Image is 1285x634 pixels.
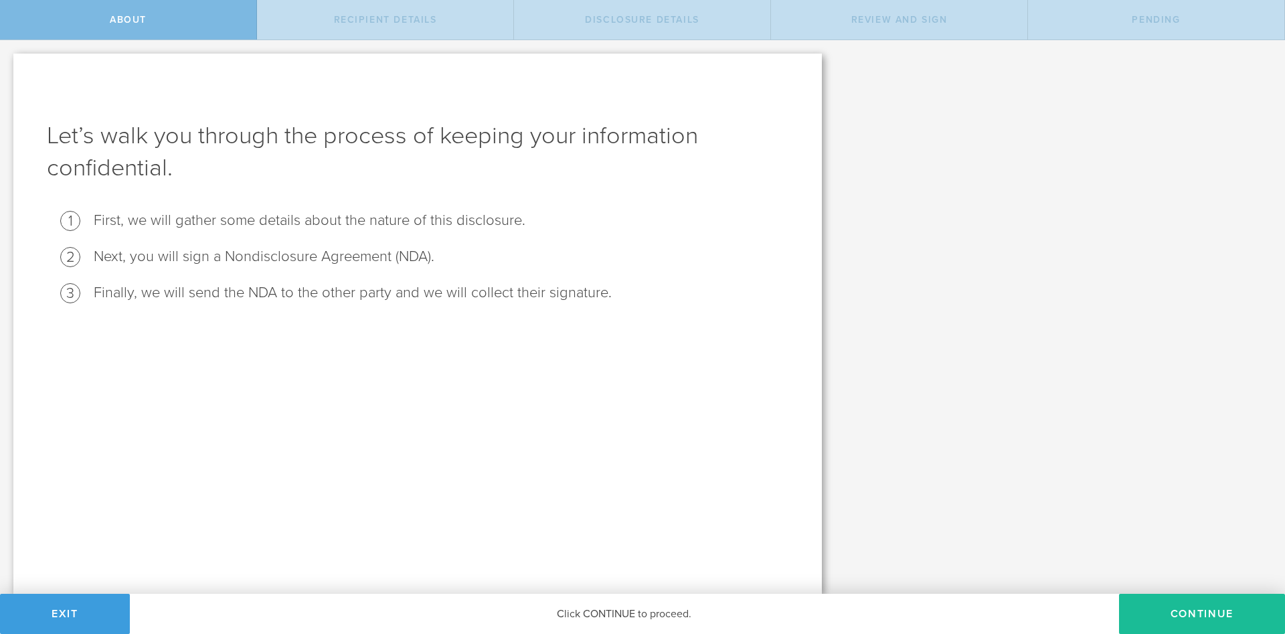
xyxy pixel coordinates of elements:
li: First, we will gather some details about the nature of this disclosure. [94,211,788,230]
span: Recipient details [334,14,437,25]
span: Disclosure details [585,14,699,25]
span: About [110,14,147,25]
button: Continue [1119,594,1285,634]
li: Finally, we will send the NDA to the other party and we will collect their signature. [94,283,788,303]
span: Review and sign [851,14,948,25]
span: Pending [1132,14,1180,25]
li: Next, you will sign a Nondisclosure Agreement (NDA). [94,247,788,266]
div: Click CONTINUE to proceed. [130,594,1119,634]
h1: Let’s walk you through the process of keeping your information confidential. [47,120,788,184]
